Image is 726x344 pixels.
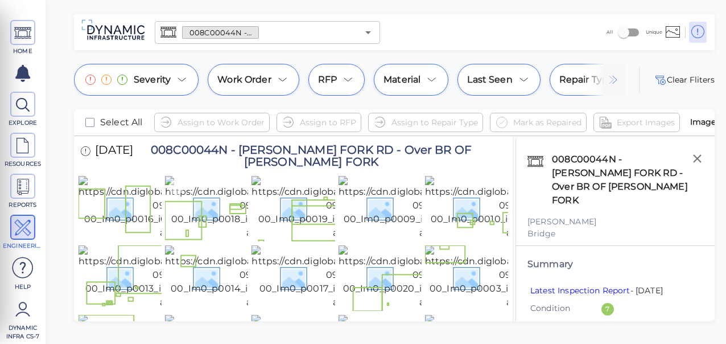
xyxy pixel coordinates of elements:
img: https://cdn.diglobal.tech/width210/1480/2024-09-24t00-00-00_Im0_p0020_i0060_image_index_1.png?asg... [339,245,551,309]
img: container_overflow_arrow_end [607,73,620,87]
div: Bridge [527,228,703,240]
button: Assign to Repair Type [368,113,483,132]
img: https://cdn.diglobal.tech/width210/1480/2024-09-24t00-00-00_Im0_p0018_i0054_image_index_1.png?asg... [165,176,377,240]
img: https://cdn.diglobal.tech/width210/1480/2024-09-24t00-00-00_Im0_p0009_i0027_image_index_1.png?asg... [339,176,551,240]
span: Help [3,282,43,291]
img: https://cdn.diglobal.tech/width210/1480/2024-09-24t00-00-00_Im0_p0010_i0030_image_index_1.png?asg... [425,176,637,240]
span: Work Order [217,73,271,87]
span: RFP [318,73,337,87]
img: https://cdn.diglobal.tech/width210/1480/2024-09-24t00-00-00_Im0_p0003_i0009_image_index_1.png?asg... [425,245,637,309]
img: https://cdn.diglobal.tech/width210/1480/2024-09-24t00-00-00_Im0_p0013_i0039_image_index_1.png?asg... [79,245,291,309]
span: - [DATE] [530,285,663,296]
span: Assign to Work Order [178,116,265,129]
span: Last Seen [467,73,512,87]
img: small_overflow_gradient_end [583,64,626,96]
div: [PERSON_NAME] [527,216,703,228]
img: https://cdn.diglobal.tech/width210/1480/2024-09-24t00-00-00_Im0_p0017_i0051_image_index_1.png?asg... [251,245,464,309]
img: https://cdn.diglobal.tech/width210/1480/2024-09-24t00-00-00_Im0_p0016_i0048_image_index_1.png?asg... [79,176,291,240]
img: https://cdn.diglobal.tech/width210/1480/2024-09-24t00-00-00_Im0_p0014_i0042_image_index_1.png?asg... [165,245,377,309]
span: Repair Type [559,73,614,87]
span: Severity [134,73,171,87]
span: RESOURCES [3,159,43,168]
span: REPORTS [3,200,43,209]
button: Assign to RFP [277,113,361,132]
span: Export Images [617,116,675,129]
span: Assign to Repair Type [391,116,478,129]
button: Assign to Work Order [154,113,270,132]
span: 008C00044N - [PERSON_NAME] FORK RD - Over BR OF [PERSON_NAME] FORK [183,27,258,38]
span: Dynamic Infra CS-7 [3,323,43,341]
a: Latest Inspection Report [530,285,630,296]
span: Mark as Repaired [513,116,581,129]
span: Images : [689,117,725,127]
iframe: Chat [678,293,717,335]
button: Mark as Repaired [490,113,587,132]
span: ENGINEERING [3,241,43,250]
span: Assign to RFP [300,116,356,129]
span: HOME [3,47,43,55]
button: Clear Fliters [653,73,715,87]
span: [DATE] [95,144,133,168]
span: Condition [530,302,601,314]
div: 008C00044N - [PERSON_NAME] FORK RD - Over BR OF [PERSON_NAME] FORK [549,150,703,210]
span: Material [383,73,420,87]
button: Export Images [593,113,680,132]
div: 7 [601,303,614,316]
span: 008C00044N - [PERSON_NAME] FORK RD - Over BR OF [PERSON_NAME] FORK [133,144,484,168]
span: Select All [100,116,143,129]
button: Open [360,24,376,40]
span: EXPLORE [3,118,43,127]
div: Summary [527,257,703,271]
div: All Unique [607,21,662,43]
img: https://cdn.diglobal.tech/width210/1480/2024-09-24t00-00-00_Im0_p0019_i0057_image_index_1.png?asg... [251,176,464,240]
